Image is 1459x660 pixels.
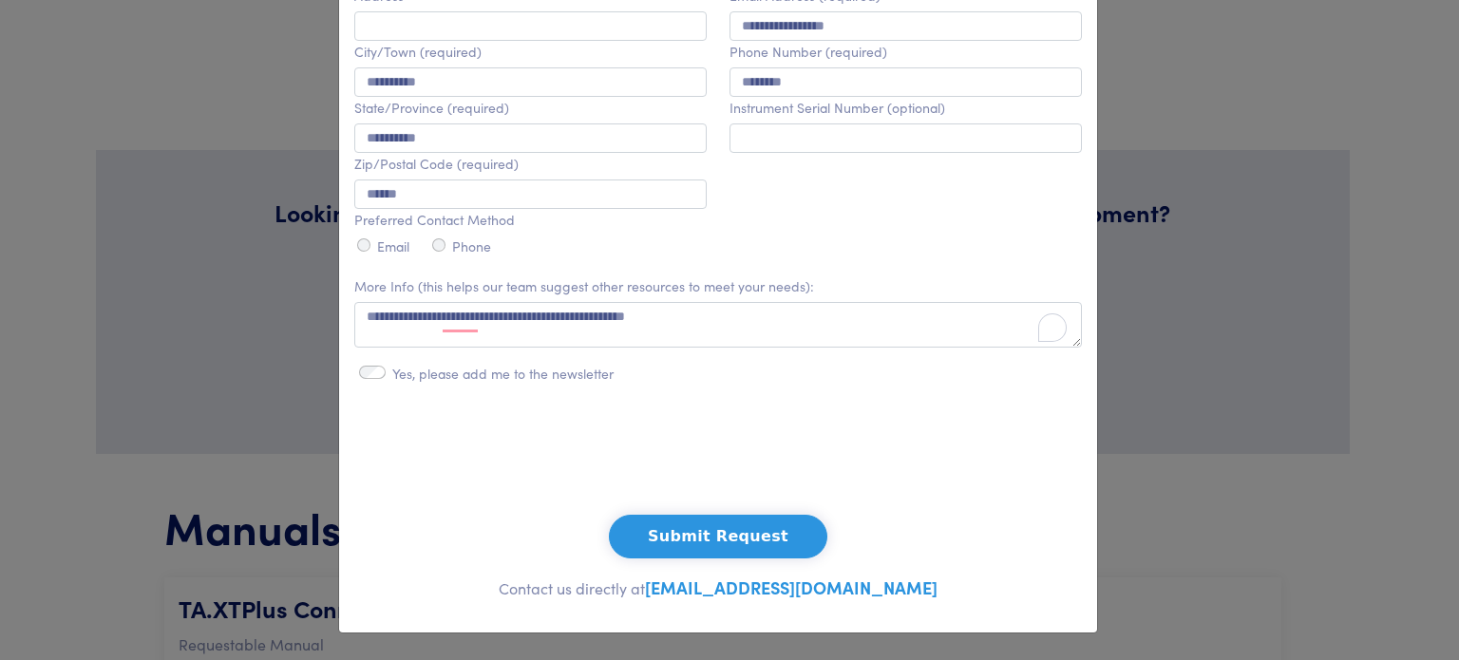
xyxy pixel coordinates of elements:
label: Phone [452,238,491,255]
textarea: To enrich screen reader interactions, please activate Accessibility in Grammarly extension settings [354,302,1082,348]
label: Zip/Postal Code (required) [354,156,519,172]
label: Preferred Contact Method [354,212,515,228]
label: More Info (this helps our team suggest other resources to meet your needs): [354,278,814,294]
p: Contact us directly at [354,574,1082,602]
a: [EMAIL_ADDRESS][DOMAIN_NAME] [645,575,938,599]
label: Instrument Serial Number (optional) [729,100,945,116]
label: City/Town (required) [354,44,482,60]
label: Phone Number (required) [729,44,887,60]
label: State/Province (required) [354,100,509,116]
iframe: To enrich screen reader interactions, please activate Accessibility in Grammarly extension settings [574,422,862,496]
label: Yes, please add me to the newsletter [392,366,614,382]
button: Submit Request [609,515,827,558]
label: Email [377,238,409,255]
